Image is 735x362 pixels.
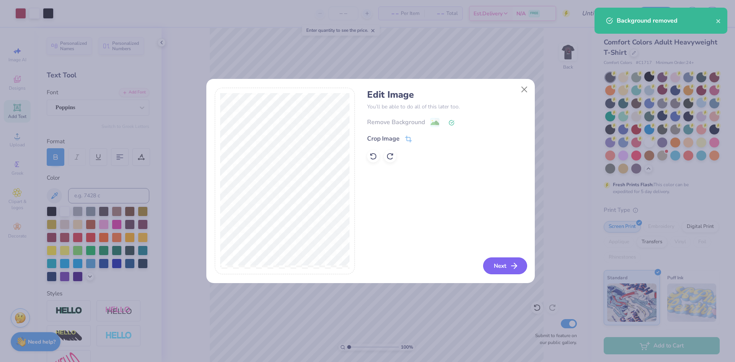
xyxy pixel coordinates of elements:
[367,134,400,143] div: Crop Image
[517,82,531,97] button: Close
[367,89,526,100] h4: Edit Image
[617,16,716,25] div: Background removed
[367,103,526,111] p: You’ll be able to do all of this later too.
[716,16,721,25] button: close
[483,257,527,274] button: Next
